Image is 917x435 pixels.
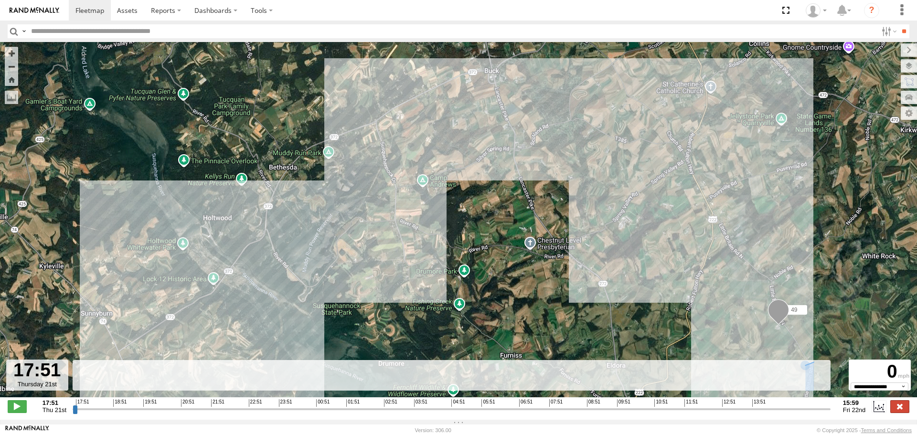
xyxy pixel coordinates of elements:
a: Terms and Conditions [861,427,912,433]
span: 04:51 [451,399,465,407]
label: Search Query [20,24,28,38]
img: rand-logo.svg [10,7,59,14]
button: Zoom out [5,60,18,73]
div: © Copyright 2025 - [817,427,912,433]
label: Search Filter Options [878,24,898,38]
span: 13:51 [752,399,766,407]
span: 22:51 [249,399,262,407]
label: Measure [5,91,18,104]
span: 10:51 [654,399,668,407]
span: 00:51 [316,399,330,407]
span: 03:51 [414,399,427,407]
span: 19:51 [143,399,157,407]
span: 21:51 [211,399,224,407]
span: Thu 21st Aug 2025 [43,406,66,414]
strong: 17:51 [43,399,66,406]
label: Map Settings [901,106,917,120]
label: Close [890,400,909,413]
span: 49 [791,307,797,313]
div: Chris Burkhart [802,3,830,18]
span: 23:51 [279,399,292,407]
button: Zoom in [5,47,18,60]
span: 06:51 [519,399,533,407]
button: Zoom Home [5,73,18,86]
span: 11:51 [684,399,698,407]
div: 0 [850,361,909,382]
label: Play/Stop [8,400,27,413]
a: Visit our Website [5,425,49,435]
span: 02:51 [384,399,397,407]
span: 07:51 [549,399,563,407]
span: Fri 22nd Aug 2025 [843,406,866,414]
span: 08:51 [587,399,600,407]
span: 09:51 [617,399,630,407]
span: 20:51 [181,399,194,407]
span: 12:51 [722,399,736,407]
span: 05:51 [481,399,495,407]
span: 18:51 [113,399,127,407]
strong: 15:59 [843,399,866,406]
span: 17:51 [76,399,89,407]
span: 01:51 [346,399,360,407]
div: Version: 306.00 [415,427,451,433]
i: ? [864,3,879,18]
